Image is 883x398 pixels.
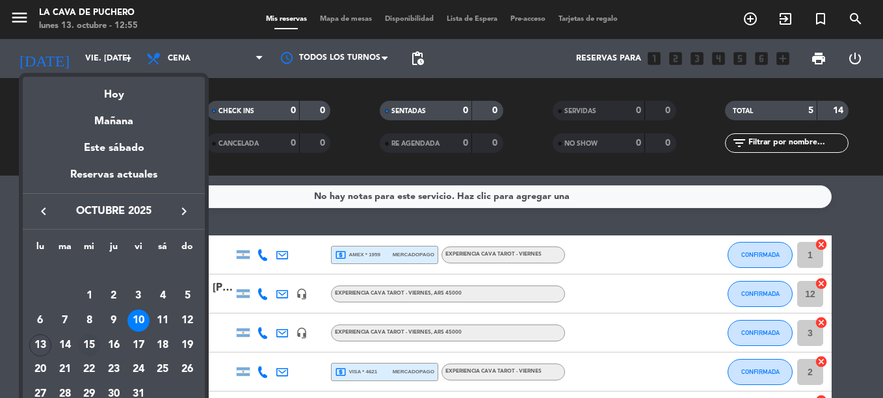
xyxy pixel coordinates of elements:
[176,204,192,219] i: keyboard_arrow_right
[151,358,176,382] td: 25 de octubre de 2025
[127,310,150,332] div: 10
[28,239,53,259] th: lunes
[101,239,126,259] th: jueves
[151,284,176,309] td: 4 de octubre de 2025
[28,308,53,333] td: 6 de octubre de 2025
[28,358,53,382] td: 20 de octubre de 2025
[151,333,176,358] td: 18 de octubre de 2025
[54,359,76,381] div: 21
[53,308,77,333] td: 7 de octubre de 2025
[126,308,151,333] td: 10 de octubre de 2025
[103,310,125,332] div: 9
[29,310,51,332] div: 6
[54,310,76,332] div: 7
[152,285,174,307] div: 4
[126,284,151,309] td: 3 de octubre de 2025
[78,285,100,307] div: 1
[127,359,150,381] div: 24
[53,239,77,259] th: martes
[152,359,174,381] div: 25
[55,203,172,220] span: octubre 2025
[78,310,100,332] div: 8
[23,130,205,166] div: Este sábado
[32,203,55,220] button: keyboard_arrow_left
[103,285,125,307] div: 2
[28,259,200,284] td: OCT.
[23,77,205,103] div: Hoy
[101,333,126,358] td: 16 de octubre de 2025
[103,359,125,381] div: 23
[101,284,126,309] td: 2 de octubre de 2025
[77,239,101,259] th: miércoles
[175,358,200,382] td: 26 de octubre de 2025
[127,334,150,356] div: 17
[176,334,198,356] div: 19
[101,308,126,333] td: 9 de octubre de 2025
[77,308,101,333] td: 8 de octubre de 2025
[101,358,126,382] td: 23 de octubre de 2025
[23,103,205,130] div: Mañana
[175,308,200,333] td: 12 de octubre de 2025
[176,285,198,307] div: 5
[152,310,174,332] div: 11
[126,239,151,259] th: viernes
[152,334,174,356] div: 18
[151,239,176,259] th: sábado
[172,203,196,220] button: keyboard_arrow_right
[175,284,200,309] td: 5 de octubre de 2025
[77,358,101,382] td: 22 de octubre de 2025
[53,358,77,382] td: 21 de octubre de 2025
[78,334,100,356] div: 15
[175,239,200,259] th: domingo
[53,333,77,358] td: 14 de octubre de 2025
[78,359,100,381] div: 22
[126,358,151,382] td: 24 de octubre de 2025
[36,204,51,219] i: keyboard_arrow_left
[176,310,198,332] div: 12
[176,359,198,381] div: 26
[127,285,150,307] div: 3
[103,334,125,356] div: 16
[175,333,200,358] td: 19 de octubre de 2025
[77,284,101,309] td: 1 de octubre de 2025
[151,308,176,333] td: 11 de octubre de 2025
[54,334,76,356] div: 14
[126,333,151,358] td: 17 de octubre de 2025
[23,166,205,193] div: Reservas actuales
[29,334,51,356] div: 13
[28,333,53,358] td: 13 de octubre de 2025
[29,359,51,381] div: 20
[77,333,101,358] td: 15 de octubre de 2025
